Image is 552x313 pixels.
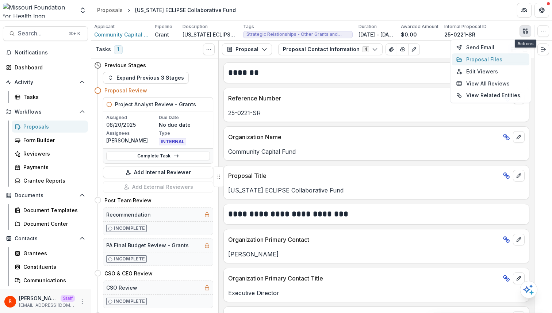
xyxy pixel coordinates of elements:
a: Communications [12,274,88,286]
button: Expand right [537,43,549,55]
p: Duration [359,23,377,30]
p: Staff [61,295,75,302]
a: Form Builder [12,134,88,146]
div: Raj [9,299,12,304]
p: Organization Primary Contact [228,235,500,244]
button: Proposal Contact Information4 [278,43,383,55]
h5: CSO Review [106,284,137,291]
p: Proposal Title [228,171,500,180]
img: Missouri Foundation for Health logo [3,3,75,18]
p: 25-0221-SR [444,31,475,38]
p: Due Date [159,114,210,121]
p: Executive Director [228,289,525,297]
h5: Recommendation [106,211,151,218]
p: Pipeline [155,23,172,30]
div: Grantee Reports [23,177,82,184]
button: edit [513,272,525,284]
nav: breadcrumb [94,5,239,15]
span: Strategic Relationships - Other Grants and Contracts [246,32,349,37]
h5: Project Analyst Review - Grants [115,100,196,108]
p: Description [183,23,208,30]
button: Expand Previous 3 Stages [103,72,189,84]
h4: Proposal Review [104,87,147,94]
p: [EMAIL_ADDRESS][DOMAIN_NAME] [19,302,75,309]
h4: Previous Stages [104,61,146,69]
p: $0.00 [401,31,417,38]
p: [US_STATE] ECLIPSE Fund is a funder collaborative between [US_STATE] Foundation for Health, Healt... [183,31,237,38]
div: Payments [23,163,82,171]
button: Open Activity [3,76,88,88]
span: Search... [18,30,64,37]
button: Add Internal Reviewer [103,167,213,178]
p: [PERSON_NAME] [19,294,58,302]
p: [DATE] - [DATE] [359,31,395,38]
button: Toggle View Cancelled Tasks [203,43,215,55]
p: Grant [155,31,169,38]
a: Tasks [12,91,88,103]
p: [PERSON_NAME] [228,250,525,259]
div: Dashboard [15,64,82,71]
p: Community Capital Fund [228,147,525,156]
button: Open AI Assistant [520,281,537,298]
p: Organization Name [228,133,500,141]
button: Open entity switcher [78,3,88,18]
p: Tags [243,23,254,30]
p: Applicant [94,23,115,30]
p: 25-0221-SR [228,108,525,117]
span: Workflows [15,109,76,115]
a: Proposals [12,121,88,133]
span: Contacts [15,236,76,242]
h5: PA Final Budget Review - Grants [106,241,189,249]
a: Reviewers [12,148,88,160]
p: [PERSON_NAME] [106,137,157,144]
button: Proposal [222,43,272,55]
span: 1 [114,45,123,54]
h4: Post Team Review [104,196,152,204]
button: edit [513,234,525,245]
a: Community Capital Fund [94,31,149,38]
button: Add External Reviewers [103,181,213,193]
p: Awarded Amount [401,23,438,30]
p: Incomplete [114,256,145,262]
p: Type [159,130,210,137]
p: 08/20/2025 [106,121,157,129]
button: Open Workflows [3,106,88,118]
button: Get Help [534,3,549,18]
a: Dashboard [3,61,88,73]
p: Internal Proposal ID [444,23,487,30]
button: Partners [517,3,532,18]
div: Constituents [23,263,82,271]
p: Incomplete [114,225,145,232]
div: Form Builder [23,136,82,144]
button: Open Contacts [3,233,88,244]
p: Incomplete [114,298,145,305]
div: Proposals [97,6,123,14]
a: Grantees [12,247,88,259]
div: Tasks [23,93,82,101]
div: Proposals [23,123,82,130]
p: Reference Number [228,94,500,103]
div: [US_STATE] ECLIPSE Collaborative Fund [135,6,236,14]
a: Proposals [94,5,126,15]
div: Document Center [23,220,82,228]
a: Payments [12,161,88,173]
button: Notifications [3,47,88,58]
button: More [78,297,87,306]
a: Constituents [12,261,88,273]
button: Search... [3,26,88,41]
a: Document Templates [12,204,88,216]
p: Assignees [106,130,157,137]
p: Organization Primary Contact Title [228,274,500,283]
p: Assigned [106,114,157,121]
div: Grantees [23,249,82,257]
div: Document Templates [23,206,82,214]
h3: Tasks [96,46,111,53]
div: ⌘ + K [67,30,82,38]
p: [US_STATE] ECLIPSE Collaborative Fund [228,186,525,195]
span: Activity [15,79,76,85]
button: Open Documents [3,190,88,201]
h4: CSO & CEO Review [104,270,153,277]
button: edit [513,131,525,143]
button: Open Data & Reporting [3,289,88,301]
